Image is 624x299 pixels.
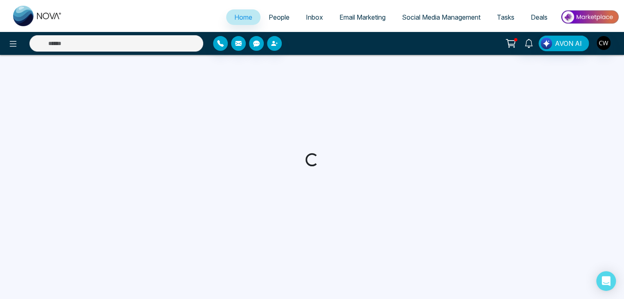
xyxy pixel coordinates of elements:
span: Inbox [306,13,323,21]
a: Deals [523,9,556,25]
a: People [260,9,298,25]
span: Home [234,13,252,21]
div: Open Intercom Messenger [596,271,616,291]
a: Inbox [298,9,331,25]
span: Deals [531,13,548,21]
span: People [269,13,290,21]
img: Market-place.gif [560,8,619,26]
span: Social Media Management [402,13,480,21]
img: Nova CRM Logo [13,6,62,26]
a: Home [226,9,260,25]
a: Email Marketing [331,9,394,25]
img: Lead Flow [541,38,552,49]
span: Email Marketing [339,13,386,21]
a: Tasks [489,9,523,25]
button: AVON AI [539,36,589,51]
img: User Avatar [597,36,611,50]
span: AVON AI [555,39,582,48]
span: Tasks [497,13,514,21]
a: Social Media Management [394,9,489,25]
